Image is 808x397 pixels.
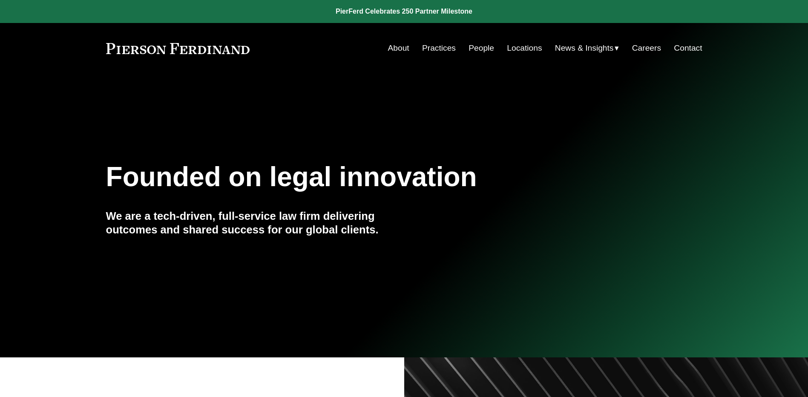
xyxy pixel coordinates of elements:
h4: We are a tech-driven, full-service law firm delivering outcomes and shared success for our global... [106,209,404,237]
a: Practices [422,40,456,56]
a: People [469,40,494,56]
a: Contact [674,40,702,56]
span: News & Insights [555,41,614,56]
a: Careers [632,40,661,56]
a: About [388,40,409,56]
h1: Founded on legal innovation [106,161,603,193]
a: Locations [507,40,542,56]
a: folder dropdown [555,40,619,56]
